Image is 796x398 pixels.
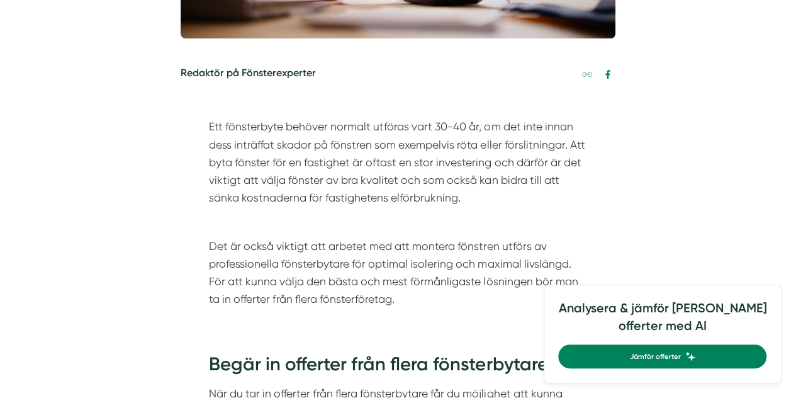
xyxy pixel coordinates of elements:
a: Kopiera länk [580,66,595,82]
a: Jämför offerter [558,344,766,368]
h2: Begär in offerter från flera fönsterbytare [209,351,586,385]
svg: Facebook [603,69,613,79]
h4: Analysera & jämför [PERSON_NAME] offerter med AI [558,300,766,344]
a: Dela på Facebook [600,66,615,82]
h5: Redaktör på Fönsterexperter [181,65,316,84]
p: Ett fönsterbyte behöver normalt utföras vart 30-40 år, om det inte innan dess inträffat skador på... [209,118,586,207]
p: Det är också viktigt att arbetet med att montera fönstren utförs av professionella fönsterbytare ... [209,237,586,309]
span: Jämför offerter [629,351,680,362]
